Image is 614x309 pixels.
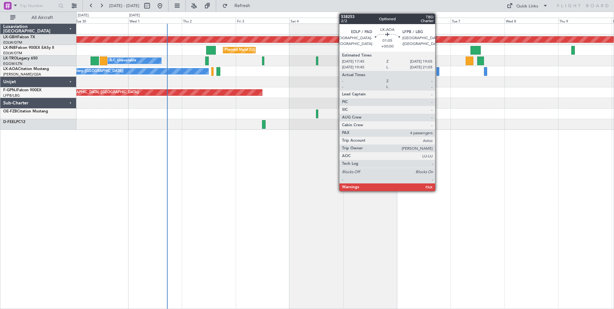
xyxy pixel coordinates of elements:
[109,3,139,9] span: [DATE] - [DATE]
[3,51,22,56] a: EDLW/DTM
[397,18,451,23] div: Mon 6
[3,57,38,60] a: LX-TROLegacy 650
[3,110,48,113] a: OE-FZBCitation Mustang
[225,45,286,55] div: Planned Maint [GEOGRAPHIC_DATA]
[54,66,123,76] div: No Crew Antwerp ([GEOGRAPHIC_DATA])
[75,18,128,23] div: Tue 30
[20,1,57,11] input: Trip Number
[3,61,22,66] a: EGGW/LTN
[451,18,504,23] div: Tue 7
[182,18,235,23] div: Thu 2
[3,120,25,124] a: D-FEELPC12
[3,46,54,50] a: LX-INBFalcon 900EX EASy II
[3,93,20,98] a: LFPB/LBG
[3,67,18,71] span: LX-AOA
[558,18,612,23] div: Thu 9
[3,46,16,50] span: LX-INB
[289,18,343,23] div: Sat 4
[236,18,289,23] div: Fri 3
[3,88,41,92] a: F-GPNJFalcon 900EX
[17,15,68,20] span: All Aircraft
[110,56,136,66] div: A/C Unavailable
[504,18,558,23] div: Wed 8
[504,1,551,11] button: Quick Links
[3,67,49,71] a: LX-AOACitation Mustang
[78,13,89,18] div: [DATE]
[3,57,17,60] span: LX-TRO
[3,120,16,124] span: D-FEEL
[38,88,139,97] div: Planned Maint [GEOGRAPHIC_DATA] ([GEOGRAPHIC_DATA])
[3,110,17,113] span: OE-FZB
[3,40,22,45] a: EDLW/DTM
[343,18,397,23] div: Sun 5
[128,18,182,23] div: Wed 1
[3,35,17,39] span: LX-GBH
[3,88,17,92] span: F-GPNJ
[3,72,41,77] a: [PERSON_NAME]/QSA
[229,4,256,8] span: Refresh
[374,45,475,55] div: Planned Maint [GEOGRAPHIC_DATA] ([GEOGRAPHIC_DATA])
[7,13,70,23] button: All Aircraft
[129,13,140,18] div: [DATE]
[516,3,538,10] div: Quick Links
[3,35,35,39] a: LX-GBHFalcon 7X
[219,1,258,11] button: Refresh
